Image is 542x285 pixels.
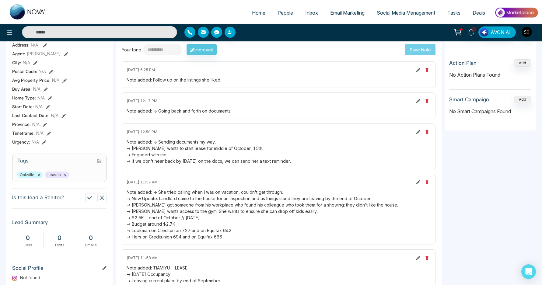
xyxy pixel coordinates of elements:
span: Timeframe : [12,130,35,136]
button: × [64,172,67,178]
span: Province : [12,121,31,127]
img: Lead Flow [480,28,488,36]
span: Email Marketing [330,10,365,16]
button: Add [514,96,531,103]
a: Home [246,7,271,19]
h3: Action Plan [449,60,477,66]
span: Address: [12,42,38,48]
span: City : [12,59,21,66]
span: Buy Area : [12,86,32,92]
span: Deals [473,10,485,16]
span: [DATE] 12:50 PM [127,129,157,135]
button: Add [514,59,531,67]
span: [DATE] 12:17 PM [127,98,157,104]
span: Inbox [305,10,318,16]
h3: Social Profile [12,265,107,274]
span: Social Media Management [377,10,435,16]
span: N/A [39,68,46,75]
span: AVON AI [491,29,511,36]
button: Save Note [405,44,435,55]
span: N/A [23,59,30,66]
div: 0 [15,233,40,242]
a: Email Marketing [324,7,371,19]
span: Last Contact Date : [12,112,50,119]
a: Inbox [299,7,324,19]
span: N/A [35,103,43,110]
span: Oakville [17,172,43,178]
div: Calls [15,242,40,248]
div: Note added: -> Sending documents my way. -> [PERSON_NAME] wants to start lease for middle of Octo... [127,139,431,164]
span: [PERSON_NAME] [27,50,61,57]
a: Social Media Management [371,7,441,19]
a: 5 [464,26,478,37]
div: Open Intercom Messenger [521,264,536,279]
p: No Action Plans Found [449,71,531,78]
span: Home Type : [12,95,36,101]
h3: Tags [17,158,101,167]
a: Deals [467,7,491,19]
span: N/A [33,86,40,92]
span: Tasks [447,10,460,16]
div: 0 [47,233,72,242]
a: People [271,7,299,19]
span: N/A [52,77,59,83]
div: Your tone [122,47,144,53]
span: Avg Property Price : [12,77,51,83]
span: [DATE] 6:25 PM [127,67,155,73]
span: Start Date : [12,103,34,110]
span: N/A [51,112,58,119]
span: Leases [45,172,69,178]
span: Urgency : [12,139,30,145]
p: Is this lead a Realtor? [12,194,64,202]
span: [DATE] 11:37 AM [127,179,158,185]
p: No Smart Campaigns Found [449,108,531,115]
div: Texts [47,242,72,248]
span: N/A [31,42,38,47]
img: Nova CRM Logo [10,4,46,19]
span: N/A [37,95,45,101]
h3: Lead Summary [12,219,107,228]
span: N/A [32,139,39,145]
div: Note added: Follow up on the listings she liked. [127,77,431,83]
span: Agent: [12,50,25,57]
span: Not found [20,274,40,281]
div: Note added: -> Going back and forth on documents. [127,108,431,114]
span: [DATE] 11:58 AM [127,255,158,261]
img: Instagram Logo [12,276,17,281]
span: 5 [471,26,477,32]
button: × [37,172,40,178]
h3: Smart Campaign [449,96,489,103]
div: Note added: -> She tried calling when I was on vacation, couldn't get through. -> New Update: Lan... [127,189,431,240]
div: Emails [78,242,103,248]
div: 0 [78,233,103,242]
a: Tasks [441,7,467,19]
span: Home [252,10,265,16]
span: N/A [36,130,44,136]
img: Market-place.gif [494,6,538,19]
span: Postal Code : [12,68,37,75]
span: N/A [32,121,40,127]
button: AVON AI [478,26,516,38]
span: People [278,10,293,16]
img: User Avatar [522,27,532,37]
